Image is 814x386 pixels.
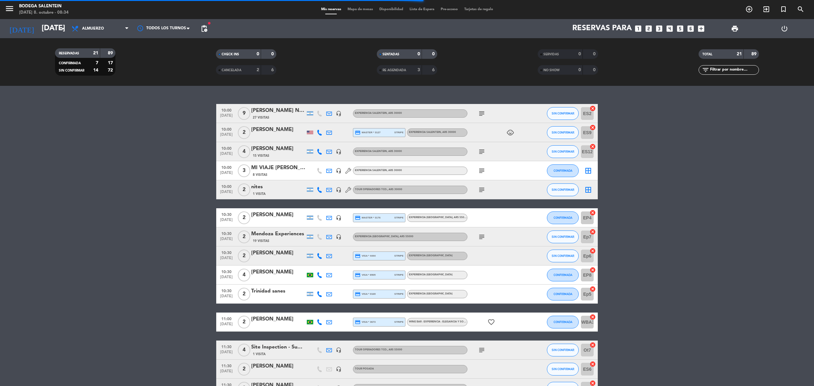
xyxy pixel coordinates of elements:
input: Filtrar por nombre... [709,66,759,73]
strong: 0 [578,68,581,72]
span: CONFIRMADA [554,273,572,277]
div: [PERSON_NAME] Nites travel [251,107,305,115]
i: cancel [590,210,596,216]
strong: 17 [108,61,114,65]
span: stripe [394,130,404,134]
span: Experiencia [GEOGRAPHIC_DATA] [409,293,452,295]
strong: 21 [737,52,742,56]
span: , ARS 55000 [387,348,402,351]
span: SIN CONFIRMAR [552,112,574,115]
span: 4 [238,344,250,356]
strong: 72 [108,68,114,72]
i: credit_card [355,253,361,259]
i: looks_4 [666,24,674,33]
span: 2 [238,126,250,139]
button: CONFIRMADA [547,316,579,328]
strong: 0 [593,68,597,72]
button: CONFIRMADA [547,164,579,177]
span: Experiencia [GEOGRAPHIC_DATA] [409,273,452,276]
i: border_all [584,167,592,175]
span: 11:30 [218,362,234,369]
strong: 6 [432,68,436,72]
span: Experiencia Salentein [355,169,402,172]
span: visa * 0169 [355,291,376,297]
strong: 3 [417,68,420,72]
span: 10:30 [218,249,234,256]
i: credit_card [355,291,361,297]
span: visa * 8505 [355,272,376,278]
span: [DATE] [218,218,234,225]
span: 3 [238,164,250,177]
span: , ARS 30000 [387,188,402,191]
button: SIN CONFIRMAR [547,145,579,158]
span: stripe [394,216,404,220]
strong: 89 [108,51,114,55]
span: SERVIDAS [543,53,559,56]
span: Tour operadores tco. [355,348,402,351]
span: CHECK INS [222,53,239,56]
i: headset_mic [336,215,341,221]
span: , ARS 55000 [398,235,413,238]
span: 4 [238,269,250,281]
div: [PERSON_NAME] [251,145,305,153]
strong: 89 [751,52,758,56]
span: SIN CONFIRMAR [552,150,574,153]
span: stripe [394,273,404,277]
span: Disponibilidad [376,8,406,11]
span: NO SHOW [543,69,560,72]
span: Lista de Espera [406,8,438,11]
span: [DATE] [218,190,234,197]
strong: 14 [93,68,98,72]
button: SIN CONFIRMAR [547,344,579,356]
i: cancel [590,314,596,320]
span: Experiencia Salentein [409,131,456,134]
div: LOG OUT [760,19,809,38]
span: Mis reservas [318,8,344,11]
i: exit_to_app [762,5,770,13]
span: Tour Posada [355,368,374,370]
strong: 0 [271,52,275,56]
span: 4 [238,145,250,158]
span: Experiencia Salentein [355,150,402,153]
span: SIN CONFIRMAR [552,254,574,258]
button: menu [5,4,14,16]
i: headset_mic [336,347,341,353]
span: 8 Visitas [253,172,267,177]
span: 10:00 [218,106,234,114]
strong: 0 [257,52,259,56]
button: CONFIRMADA [547,288,579,300]
button: SIN CONFIRMAR [547,107,579,120]
i: headset_mic [336,366,341,372]
span: [DATE] [218,114,234,121]
span: 10:30 [218,287,234,294]
i: subject [478,186,486,194]
i: filter_list [702,66,709,74]
span: WINE BAR - EXPERIENCIA - ELEGANCIA Y SOFISTICACIÓN DE VALLE DE UCO [409,321,503,323]
strong: 0 [593,52,597,56]
span: [DATE] [218,237,234,244]
i: cancel [590,124,596,131]
i: headset_mic [336,149,341,155]
strong: 7 [96,61,98,65]
span: Mapa de mesas [344,8,376,11]
span: [DATE] [218,171,234,178]
i: headset_mic [336,111,341,116]
span: 10:30 [218,268,234,275]
span: Experiencia [GEOGRAPHIC_DATA] [355,235,413,238]
i: arrow_drop_down [59,25,67,32]
span: Reservas para [572,24,632,33]
span: visa * 3673 [355,319,376,325]
i: looks_6 [686,24,695,33]
i: cancel [590,105,596,112]
i: headset_mic [336,234,341,240]
div: Trinidad sanes [251,287,305,295]
i: subject [478,346,486,354]
span: CANCELADA [222,69,241,72]
span: 27 Visitas [253,115,269,120]
span: [DATE] [218,350,234,357]
div: [PERSON_NAME] [251,126,305,134]
div: MI VIAJE [PERSON_NAME][GEOGRAPHIC_DATA] [251,164,305,172]
span: fiber_manual_record [207,21,211,25]
i: looks_two [645,24,653,33]
i: looks_5 [676,24,684,33]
